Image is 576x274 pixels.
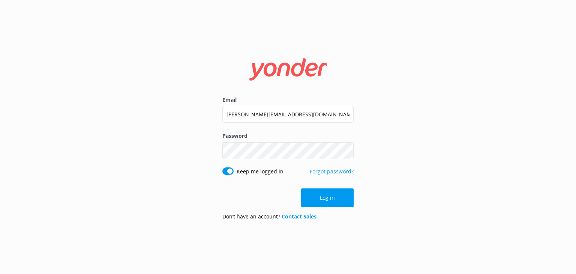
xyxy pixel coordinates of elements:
[222,212,316,221] p: Don’t have an account?
[222,132,354,140] label: Password
[339,143,354,158] button: Show password
[282,213,316,220] a: Contact Sales
[301,188,354,207] button: Log in
[222,106,354,123] input: user@emailaddress.com
[222,96,354,104] label: Email
[237,167,283,176] label: Keep me logged in
[310,168,354,175] a: Forgot password?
